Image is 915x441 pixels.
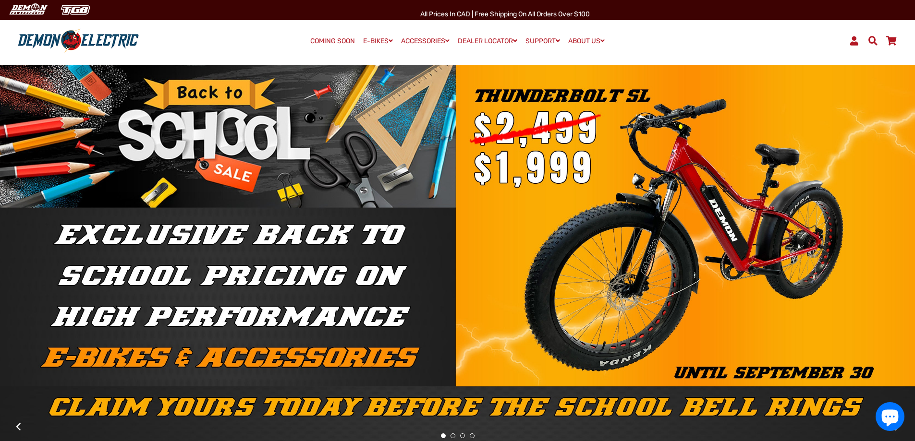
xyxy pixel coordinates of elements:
[451,433,455,438] button: 2 of 4
[522,34,563,48] a: SUPPORT
[398,34,453,48] a: ACCESSORIES
[5,2,51,18] img: Demon Electric
[360,34,396,48] a: E-BIKES
[441,433,446,438] button: 1 of 4
[470,433,475,438] button: 4 of 4
[460,433,465,438] button: 3 of 4
[454,34,521,48] a: DEALER LOCATOR
[56,2,95,18] img: TGB Canada
[420,10,590,18] span: All Prices in CAD | Free shipping on all orders over $100
[873,402,907,433] inbox-online-store-chat: Shopify online store chat
[307,35,358,48] a: COMING SOON
[565,34,608,48] a: ABOUT US
[14,28,142,53] img: Demon Electric logo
